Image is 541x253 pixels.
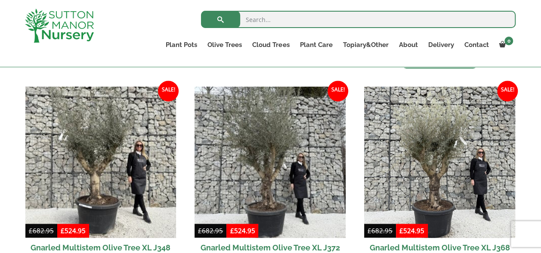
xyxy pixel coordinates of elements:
[201,11,516,28] input: Search...
[25,87,176,238] img: Gnarled Multistem Olive Tree XL J348
[337,39,393,51] a: Topiary&Other
[61,226,65,235] span: £
[294,39,337,51] a: Plant Care
[364,87,515,238] img: Gnarled Multistem Olive Tree XL J368
[497,81,518,101] span: Sale!
[393,39,423,51] a: About
[459,39,494,51] a: Contact
[368,226,371,235] span: £
[399,226,403,235] span: £
[504,37,513,45] span: 0
[61,226,86,235] bdi: 524.95
[247,39,294,51] a: Cloud Trees
[25,9,94,43] img: logo
[202,39,247,51] a: Olive Trees
[399,226,424,235] bdi: 524.95
[161,39,202,51] a: Plant Pots
[423,39,459,51] a: Delivery
[158,81,179,101] span: Sale!
[328,81,348,101] span: Sale!
[29,226,54,235] bdi: 682.95
[368,226,393,235] bdi: 682.95
[230,226,255,235] bdi: 524.95
[195,87,346,238] img: Gnarled Multistem Olive Tree XL J372
[230,226,234,235] span: £
[29,226,33,235] span: £
[198,226,202,235] span: £
[198,226,223,235] bdi: 682.95
[494,39,516,51] a: 0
